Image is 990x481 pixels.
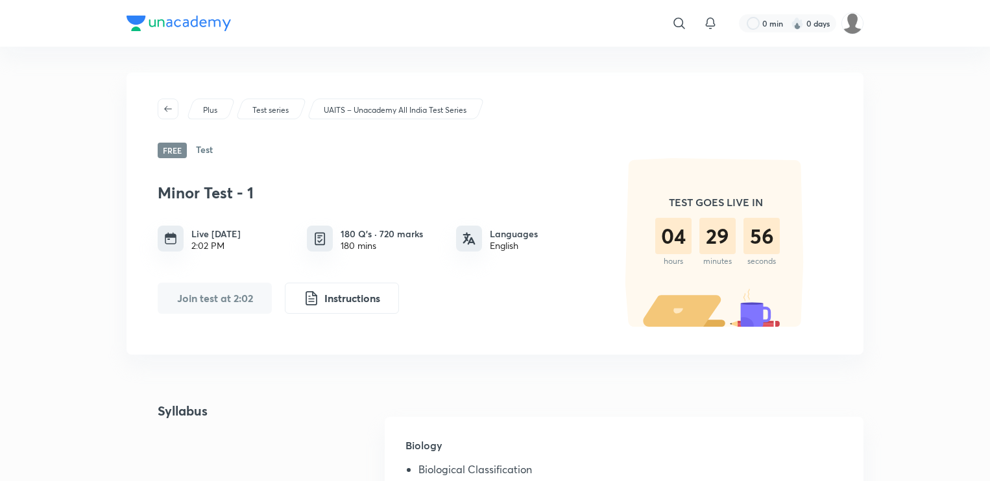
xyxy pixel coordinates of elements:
[252,104,289,116] p: Test series
[699,257,736,266] div: minutes
[341,227,423,240] h6: 180 Q’s · 720 marks
[158,143,187,158] span: Free
[127,16,231,31] img: Company Logo
[490,227,538,240] h6: Languages
[191,227,241,240] h6: Live [DATE]
[599,158,832,327] img: timer
[322,104,469,116] a: UAITS – Unacademy All India Test Series
[304,290,319,306] img: instruction
[405,438,843,463] h5: Biology
[196,143,213,158] h6: Test
[250,104,291,116] a: Test series
[463,232,476,245] img: languages
[699,218,736,254] div: 29
[418,463,843,480] li: Biological Classification
[158,183,592,202] h3: Minor Test - 1
[791,17,804,30] img: streak
[655,194,776,210] h5: TEST GOES LIVE IN
[655,257,692,266] div: hours
[201,104,220,116] a: Plus
[285,283,399,314] button: Instructions
[743,257,780,266] div: seconds
[312,231,328,247] img: quiz info
[490,240,538,251] div: English
[203,104,217,116] p: Plus
[191,240,241,251] div: 2:02 PM
[324,104,466,116] p: UAITS – Unacademy All India Test Series
[341,240,423,251] div: 180 mins
[655,218,692,254] div: 04
[158,283,272,314] button: Join test at 2:02
[841,12,863,34] img: dinesh
[164,232,177,245] img: timing
[743,218,780,254] div: 56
